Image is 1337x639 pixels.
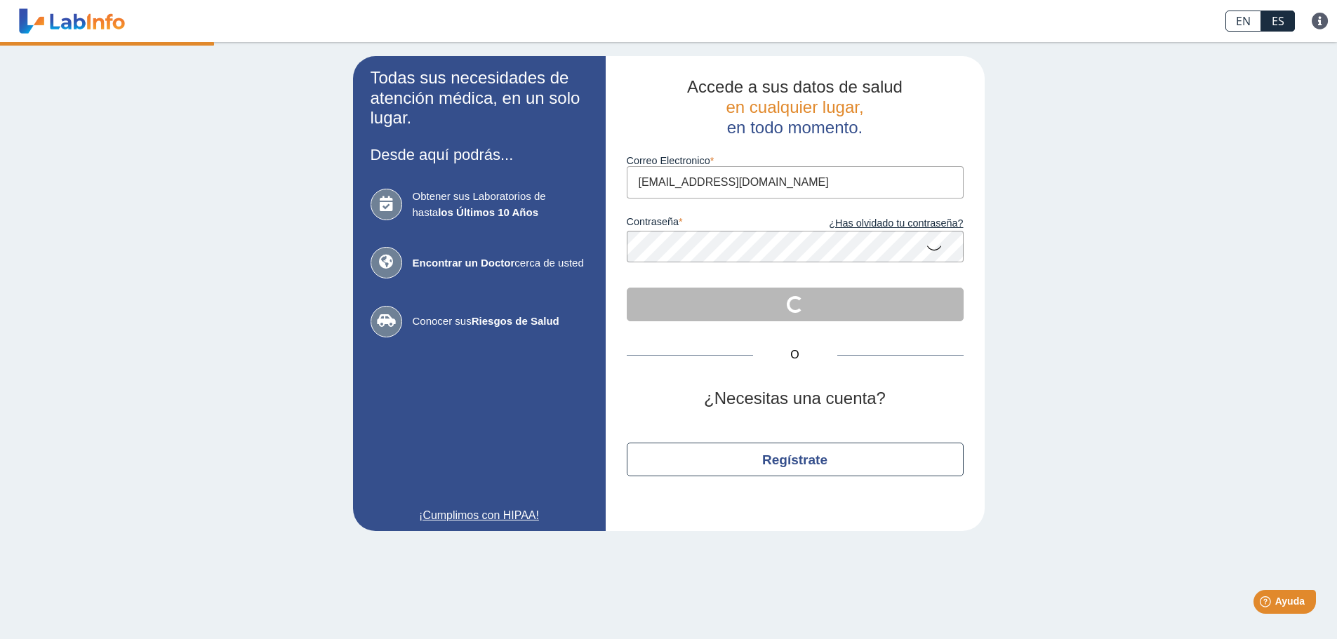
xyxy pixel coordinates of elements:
[371,68,588,128] h2: Todas sus necesidades de atención médica, en un solo lugar.
[472,315,559,327] b: Riesgos de Salud
[438,206,538,218] b: los Últimos 10 Años
[753,347,837,363] span: O
[727,118,863,137] span: en todo momento.
[413,189,588,220] span: Obtener sus Laboratorios de hasta
[627,216,795,231] label: contraseña
[413,257,515,269] b: Encontrar un Doctor
[726,97,863,116] span: en cualquier lugar,
[413,314,588,330] span: Conocer sus
[1225,11,1261,32] a: EN
[795,216,964,231] a: ¿Has olvidado tu contraseña?
[413,255,588,271] span: cerca de usted
[371,146,588,163] h3: Desde aquí podrás...
[627,155,964,166] label: Correo Electronico
[371,507,588,524] a: ¡Cumplimos con HIPAA!
[687,77,903,96] span: Accede a sus datos de salud
[627,389,964,409] h2: ¿Necesitas una cuenta?
[1212,584,1322,624] iframe: Help widget launcher
[1261,11,1295,32] a: ES
[627,443,964,476] button: Regístrate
